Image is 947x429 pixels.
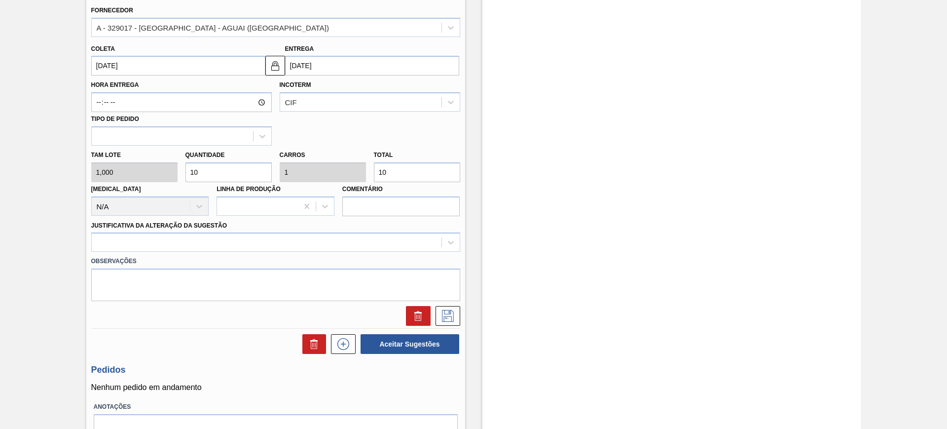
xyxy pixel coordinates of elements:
[91,222,227,229] label: Justificativa da Alteração da Sugestão
[361,334,459,354] button: Aceitar Sugestões
[269,60,281,72] img: locked
[91,148,178,162] label: Tam lote
[185,152,225,158] label: Quantidade
[285,45,314,52] label: Entrega
[401,306,431,326] div: Excluir Sugestão
[280,152,305,158] label: Carros
[356,333,460,355] div: Aceitar Sugestões
[91,365,460,375] h3: Pedidos
[265,56,285,76] button: locked
[91,116,139,122] label: Tipo de pedido
[326,334,356,354] div: Nova sugestão
[91,78,272,92] label: Hora Entrega
[91,45,115,52] label: Coleta
[91,7,133,14] label: Fornecedor
[297,334,326,354] div: Excluir Sugestões
[280,81,311,88] label: Incoterm
[91,254,460,269] label: Observações
[431,306,460,326] div: Salvar Sugestão
[285,98,297,107] div: CIF
[285,56,459,76] input: dd/mm/yyyy
[97,23,329,32] div: A - 329017 - [GEOGRAPHIC_DATA] - AGUAI ([GEOGRAPHIC_DATA])
[374,152,393,158] label: Total
[217,186,281,193] label: Linha de Produção
[91,56,265,76] input: dd/mm/yyyy
[91,383,460,392] p: Nenhum pedido em andamento
[342,182,460,196] label: Comentário
[94,400,458,414] label: Anotações
[91,186,141,193] label: [MEDICAL_DATA]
